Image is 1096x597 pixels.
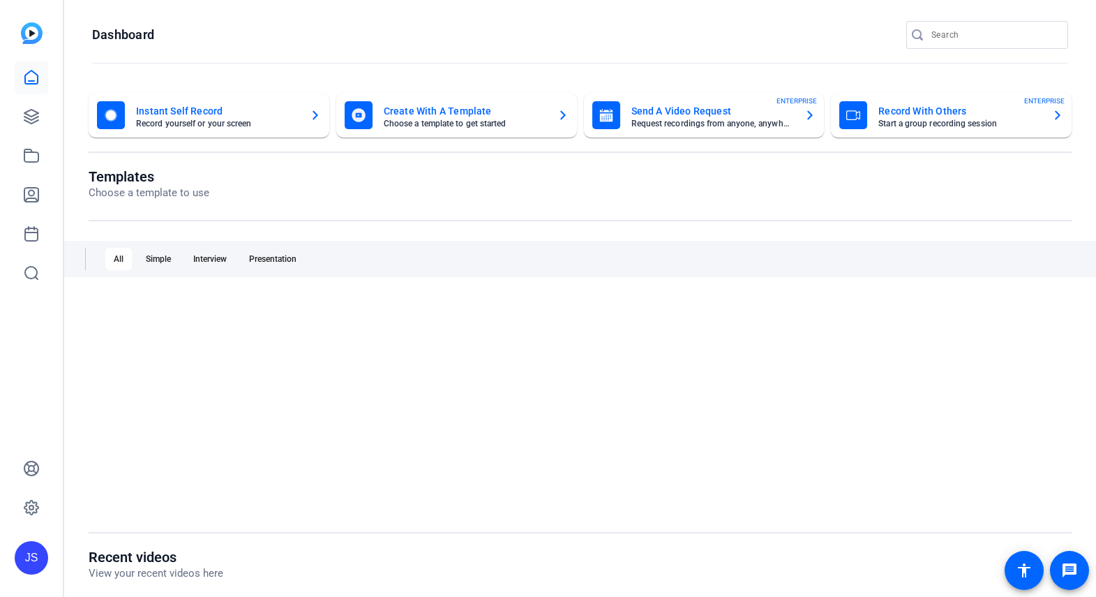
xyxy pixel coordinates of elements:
div: Interview [185,248,235,270]
div: Simple [137,248,179,270]
div: All [105,248,132,270]
button: Create With A TemplateChoose a template to get started [336,93,577,138]
button: Send A Video RequestRequest recordings from anyone, anywhereENTERPRISE [584,93,825,138]
p: View your recent videos here [89,566,223,582]
button: Record With OthersStart a group recording sessionENTERPRISE [831,93,1072,138]
input: Search [931,27,1057,43]
mat-icon: message [1061,562,1078,579]
img: blue-gradient.svg [21,22,43,44]
mat-card-subtitle: Choose a template to get started [384,119,546,128]
div: JS [15,541,48,575]
mat-card-subtitle: Start a group recording session [878,119,1041,128]
mat-icon: accessibility [1016,562,1033,579]
mat-card-title: Create With A Template [384,103,546,119]
div: Presentation [241,248,305,270]
mat-card-title: Instant Self Record [136,103,299,119]
h1: Recent videos [89,549,223,566]
mat-card-subtitle: Request recordings from anyone, anywhere [631,119,794,128]
h1: Templates [89,168,209,185]
span: ENTERPRISE [1024,96,1065,106]
span: ENTERPRISE [776,96,817,106]
mat-card-title: Record With Others [878,103,1041,119]
p: Choose a template to use [89,185,209,201]
h1: Dashboard [92,27,154,43]
mat-card-subtitle: Record yourself or your screen [136,119,299,128]
mat-card-title: Send A Video Request [631,103,794,119]
button: Instant Self RecordRecord yourself or your screen [89,93,329,138]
